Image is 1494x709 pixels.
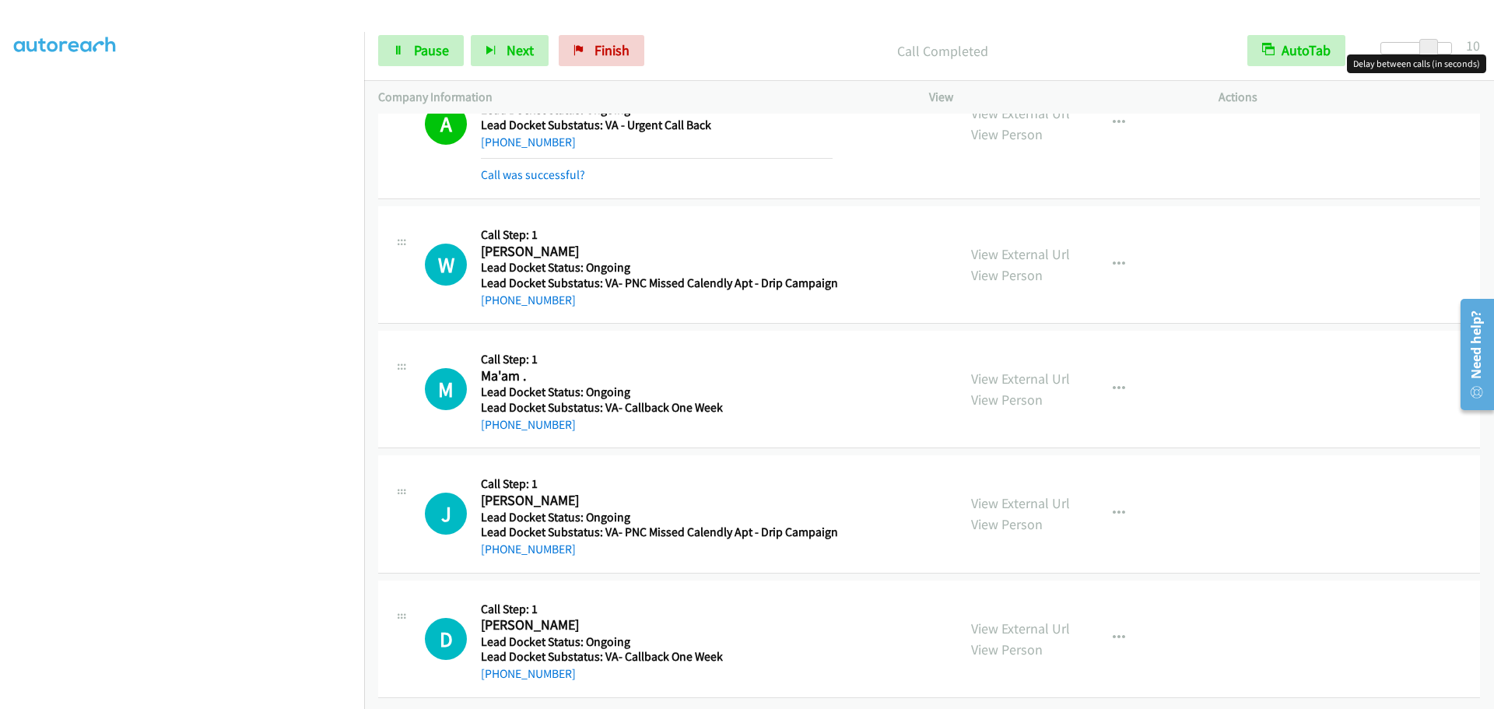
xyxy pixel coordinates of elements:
[481,525,838,540] h5: Lead Docket Substatus: VA- PNC Missed Calendly Apt - Drip Campaign
[665,40,1219,61] p: Call Completed
[507,41,534,59] span: Next
[425,244,467,286] div: The call is yet to be attempted
[594,41,630,59] span: Finish
[1219,88,1480,107] p: Actions
[1247,35,1345,66] button: AutoTab
[971,619,1070,637] a: View External Url
[1347,54,1486,73] div: Delay between calls (in seconds)
[425,618,467,660] div: The call is yet to be attempted
[481,118,833,133] h5: Lead Docket Substatus: VA - Urgent Call Back
[481,666,576,681] a: [PHONE_NUMBER]
[971,515,1043,533] a: View Person
[971,370,1070,388] a: View External Url
[378,88,901,107] p: Company Information
[425,493,467,535] h1: J
[425,493,467,535] div: The call is yet to be attempted
[971,391,1043,409] a: View Person
[481,293,576,307] a: [PHONE_NUMBER]
[481,276,838,291] h5: Lead Docket Substatus: VA- PNC Missed Calendly Apt - Drip Campaign
[971,266,1043,284] a: View Person
[481,260,838,276] h5: Lead Docket Status: Ongoing
[481,243,833,261] h2: [PERSON_NAME]
[481,400,723,416] h5: Lead Docket Substatus: VA- Callback One Week
[481,227,838,243] h5: Call Step: 1
[971,104,1070,122] a: View External Url
[1466,35,1480,56] div: 10
[481,476,838,492] h5: Call Step: 1
[481,367,723,385] h2: Ma'am .
[378,35,464,66] a: Pause
[481,616,723,634] h2: [PERSON_NAME]
[481,634,723,650] h5: Lead Docket Status: Ongoing
[1449,293,1494,416] iframe: Resource Center
[481,492,838,510] h2: [PERSON_NAME]
[425,103,467,145] h1: A
[471,35,549,66] button: Next
[929,88,1191,107] p: View
[971,125,1043,143] a: View Person
[481,602,723,617] h5: Call Step: 1
[481,384,723,400] h5: Lead Docket Status: Ongoing
[971,245,1070,263] a: View External Url
[425,368,467,410] h1: M
[481,510,838,525] h5: Lead Docket Status: Ongoing
[425,244,467,286] h1: W
[971,494,1070,512] a: View External Url
[481,417,576,432] a: [PHONE_NUMBER]
[971,641,1043,658] a: View Person
[481,649,723,665] h5: Lead Docket Substatus: VA- Callback One Week
[559,35,644,66] a: Finish
[481,352,723,367] h5: Call Step: 1
[425,618,467,660] h1: D
[481,167,585,182] a: Call was successful?
[414,41,449,59] span: Pause
[481,135,576,149] a: [PHONE_NUMBER]
[481,542,576,556] a: [PHONE_NUMBER]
